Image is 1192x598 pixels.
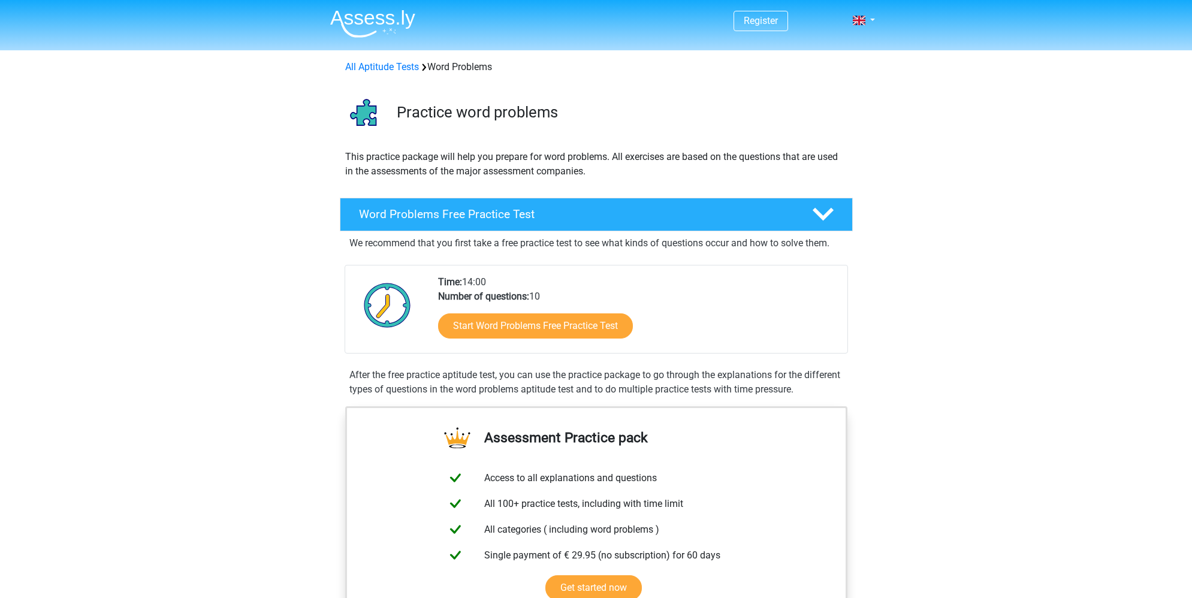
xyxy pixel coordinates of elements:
[345,368,848,397] div: After the free practice aptitude test, you can use the practice package to go through the explana...
[397,103,843,122] h3: Practice word problems
[345,61,419,73] a: All Aptitude Tests
[359,207,793,221] h4: Word Problems Free Practice Test
[330,10,415,38] img: Assessly
[340,89,391,140] img: word problems
[438,313,633,339] a: Start Word Problems Free Practice Test
[357,275,418,335] img: Clock
[438,291,529,302] b: Number of questions:
[744,15,778,26] a: Register
[340,60,852,74] div: Word Problems
[438,276,462,288] b: Time:
[429,275,847,353] div: 14:00 10
[335,198,858,231] a: Word Problems Free Practice Test
[345,150,847,179] p: This practice package will help you prepare for word problems. All exercises are based on the que...
[349,236,843,250] p: We recommend that you first take a free practice test to see what kinds of questions occur and ho...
